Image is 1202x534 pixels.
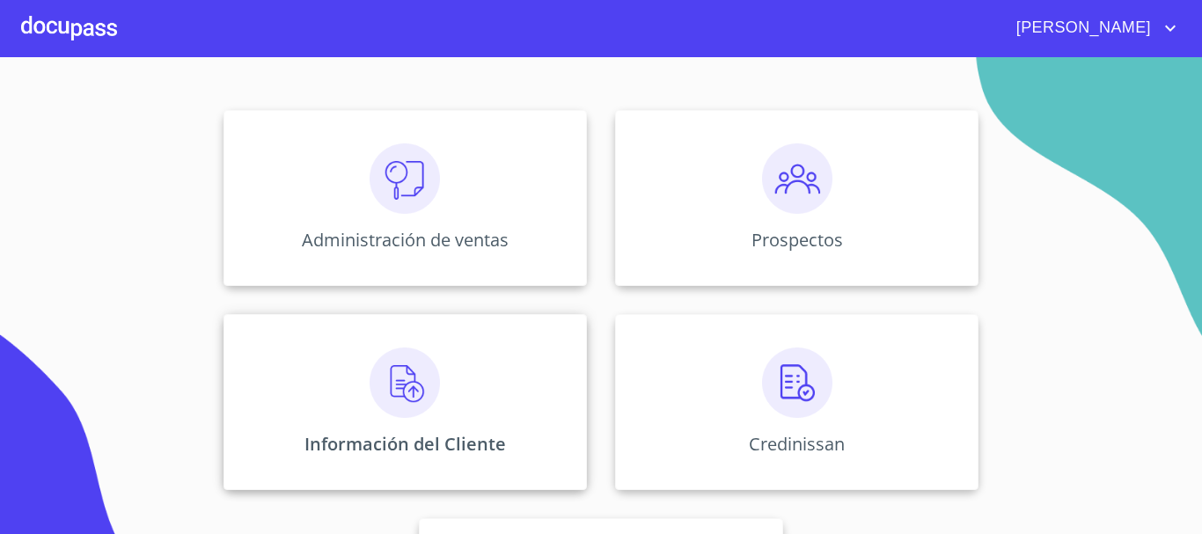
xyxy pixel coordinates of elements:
p: Credinissan [749,432,845,456]
img: carga.png [370,347,440,418]
img: consulta.png [370,143,440,214]
img: prospectos.png [762,143,832,214]
img: verificacion.png [762,347,832,418]
span: [PERSON_NAME] [1003,14,1160,42]
p: Prospectos [751,228,843,252]
p: Información del Cliente [304,432,506,456]
button: account of current user [1003,14,1181,42]
p: Administración de ventas [302,228,509,252]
